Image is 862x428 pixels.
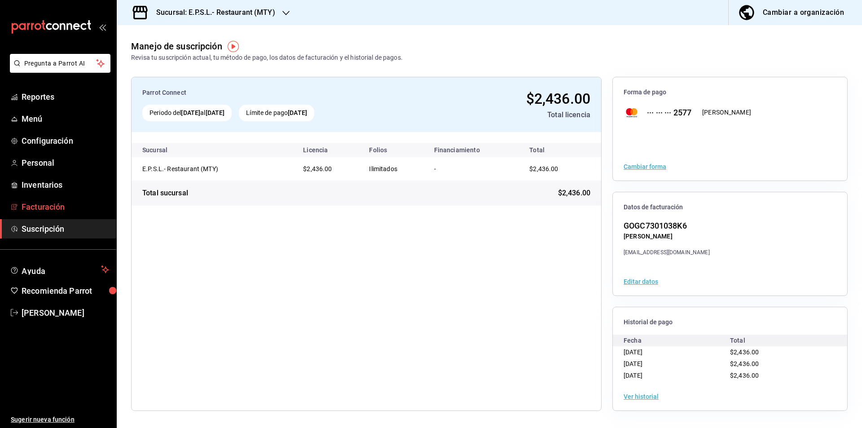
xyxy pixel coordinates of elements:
th: Financiamiento [427,143,519,157]
strong: [DATE] [206,109,225,116]
span: $2,436.00 [303,165,332,172]
button: Cambiar forma [624,163,666,170]
img: Tooltip marker [228,41,239,52]
span: Recomienda Parrot [22,285,109,297]
div: [EMAIL_ADDRESS][DOMAIN_NAME] [624,248,710,256]
span: Configuración [22,135,109,147]
div: Periodo del al [142,105,232,121]
span: $2,436.00 [730,349,759,356]
div: Fecha [624,335,730,346]
span: Reportes [22,91,109,103]
span: Inventarios [22,179,109,191]
th: Licencia [296,143,362,157]
div: E.P.S.L.- Restaurant (MTY) [142,164,232,173]
div: [DATE] [624,370,730,381]
th: Total [519,143,601,157]
button: Editar datos [624,278,658,285]
div: ··· ··· ··· 2577 [640,106,691,119]
button: open_drawer_menu [99,23,106,31]
span: Personal [22,157,109,169]
h3: Sucursal: E.P.S.L.- Restaurant (MTY) [149,7,275,18]
span: $2,436.00 [730,372,759,379]
span: $2,436.00 [529,165,558,172]
div: GOGC7301038K6 [624,220,710,232]
span: Historial de pago [624,318,836,327]
div: [DATE] [624,346,730,358]
span: Menú [22,113,109,125]
div: Total sucursal [142,188,188,199]
div: Cambiar a organización [763,6,844,19]
span: [PERSON_NAME] [22,307,109,319]
div: [DATE] [624,358,730,370]
span: Suscripción [22,223,109,235]
strong: [DATE] [288,109,307,116]
button: Ver historial [624,393,659,400]
span: Ayuda [22,264,97,275]
span: Pregunta a Parrot AI [24,59,97,68]
th: Folios [362,143,427,157]
td: - [427,157,519,181]
span: Forma de pago [624,88,836,97]
div: [PERSON_NAME] [702,108,751,117]
td: Ilimitados [362,157,427,181]
div: Límite de pago [239,105,314,121]
span: $2,436.00 [526,90,590,107]
span: Facturación [22,201,109,213]
div: Parrot Connect [142,88,417,97]
div: Sucursal [142,146,192,154]
strong: [DATE] [181,109,200,116]
button: Pregunta a Parrot AI [10,54,110,73]
div: Revisa tu suscripción actual, tu método de pago, los datos de facturación y el historial de pagos. [131,53,403,62]
div: Total [730,335,836,346]
div: Total licencia [424,110,590,120]
div: [PERSON_NAME] [624,232,710,241]
span: $2,436.00 [730,360,759,367]
span: Datos de facturación [624,203,836,212]
div: Manejo de suscripción [131,40,222,53]
span: $2,436.00 [558,188,590,199]
a: Pregunta a Parrot AI [6,65,110,75]
span: Sugerir nueva función [11,415,109,424]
